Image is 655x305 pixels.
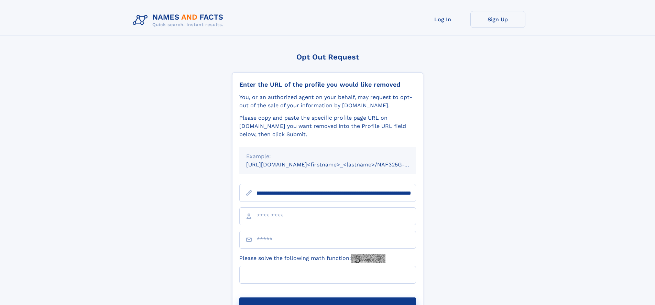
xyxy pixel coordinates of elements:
[239,114,416,139] div: Please copy and paste the specific profile page URL on [DOMAIN_NAME] you want removed into the Pr...
[239,254,385,263] label: Please solve the following math function:
[232,53,423,61] div: Opt Out Request
[246,152,409,161] div: Example:
[239,93,416,110] div: You, or an authorized agent on your behalf, may request to opt-out of the sale of your informatio...
[239,81,416,88] div: Enter the URL of the profile you would like removed
[470,11,525,28] a: Sign Up
[246,161,429,168] small: [URL][DOMAIN_NAME]<firstname>_<lastname>/NAF325G-xxxxxxxx
[130,11,229,30] img: Logo Names and Facts
[415,11,470,28] a: Log In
